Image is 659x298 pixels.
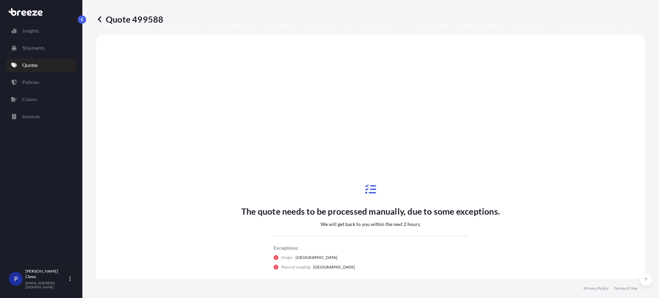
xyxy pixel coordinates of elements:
[296,254,337,261] p: [GEOGRAPHIC_DATA]
[25,269,68,279] p: [PERSON_NAME] Clews
[6,24,77,38] a: Insights
[96,14,163,25] p: Quote 499588
[22,45,45,51] p: Shipments
[6,41,77,55] a: Shipments
[274,245,468,251] p: Exceptions:
[6,93,77,106] a: Claims
[614,286,637,291] a: Terms of Use
[22,62,38,69] p: Quotes
[6,75,77,89] a: Policies
[281,264,310,271] p: Place of Loading
[22,96,37,103] p: Claims
[22,27,39,34] p: Insights
[14,275,18,282] span: P
[25,281,68,289] p: [EMAIL_ADDRESS][DOMAIN_NAME]
[6,110,77,123] a: Invoices
[22,113,40,120] p: Invoices
[6,58,77,72] a: Quotes
[22,79,39,86] p: Policies
[281,254,293,261] p: Origin
[583,286,609,291] a: Privacy Policy
[321,221,421,228] p: We will get back to you within the next 2 hours.
[241,206,500,217] p: The quote needs to be processed manually, due to some exceptions.
[313,264,355,271] p: [GEOGRAPHIC_DATA]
